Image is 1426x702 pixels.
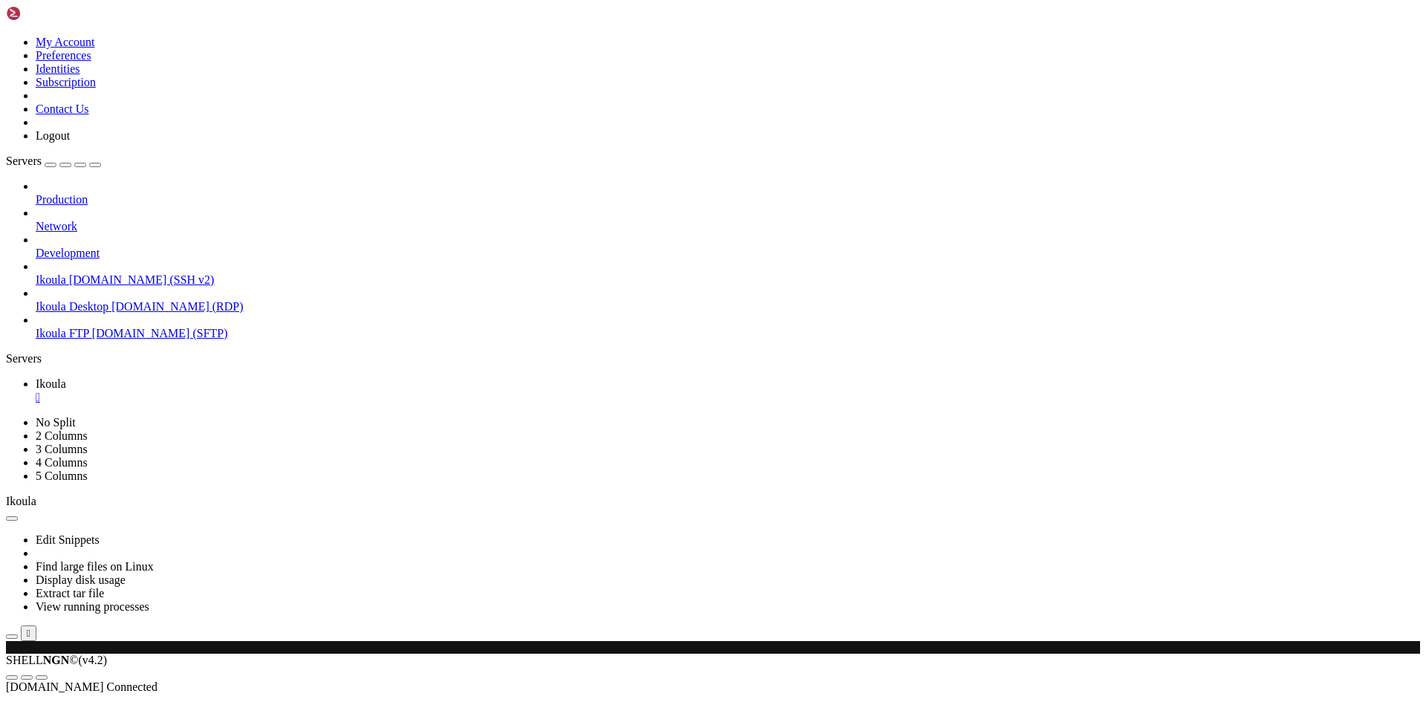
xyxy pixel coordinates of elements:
[36,180,1420,207] li: Production
[36,313,1420,340] li: Ikoula FTP [DOMAIN_NAME] (SFTP)
[92,327,228,339] span: [DOMAIN_NAME] (SFTP)
[36,49,91,62] a: Preferences
[36,429,88,442] a: 2 Columns
[36,469,88,482] a: 5 Columns
[36,416,76,429] a: No Split
[36,377,66,390] span: Ikoula
[36,273,1420,287] a: Ikoula [DOMAIN_NAME] (SSH v2)
[36,36,95,48] a: My Account
[36,300,1420,313] a: Ikoula Desktop [DOMAIN_NAME] (RDP)
[111,300,243,313] span: [DOMAIN_NAME] (RDP)
[21,625,36,641] button: 
[27,628,30,639] div: 
[36,560,154,573] a: Find large files on Linux
[36,273,66,286] span: Ikoula
[36,260,1420,287] li: Ikoula [DOMAIN_NAME] (SSH v2)
[36,220,77,233] span: Network
[36,327,1420,340] a: Ikoula FTP [DOMAIN_NAME] (SFTP)
[36,193,1420,207] a: Production
[36,103,89,115] a: Contact Us
[6,155,101,167] a: Servers
[36,287,1420,313] li: Ikoula Desktop [DOMAIN_NAME] (RDP)
[36,300,108,313] span: Ikoula Desktop
[36,62,80,75] a: Identities
[6,495,36,507] span: Ikoula
[36,456,88,469] a: 4 Columns
[36,573,126,586] a: Display disk usage
[69,273,215,286] span: [DOMAIN_NAME] (SSH v2)
[36,377,1420,404] a: Ikoula
[36,207,1420,233] li: Network
[36,193,88,206] span: Production
[36,76,96,88] a: Subscription
[36,129,70,142] a: Logout
[36,533,100,546] a: Edit Snippets
[36,600,149,613] a: View running processes
[6,6,91,21] img: Shellngn
[36,247,100,259] span: Development
[36,327,89,339] span: Ikoula FTP
[6,155,42,167] span: Servers
[36,233,1420,260] li: Development
[36,220,1420,233] a: Network
[36,443,88,455] a: 3 Columns
[36,587,104,599] a: Extract tar file
[6,352,1420,365] div: Servers
[36,247,1420,260] a: Development
[36,391,1420,404] a: 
